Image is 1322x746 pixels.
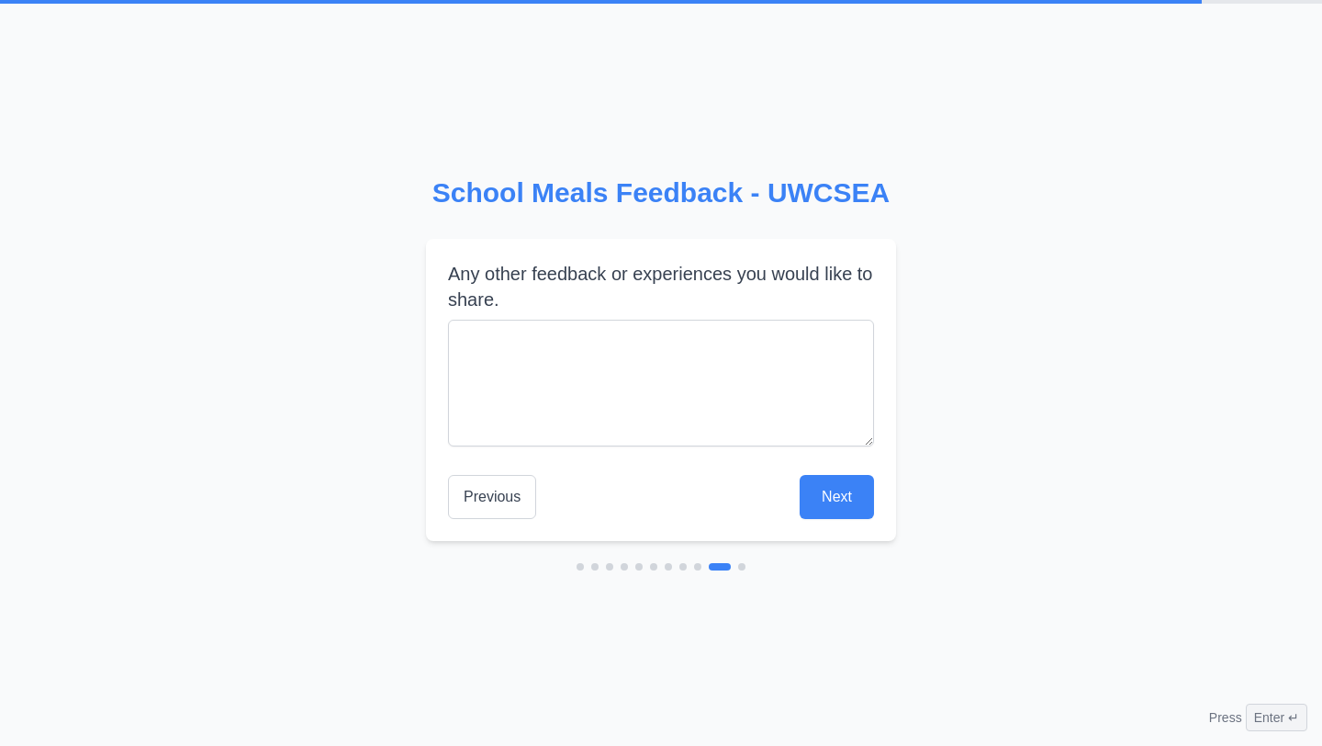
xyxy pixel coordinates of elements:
label: Any other feedback or experiences you would like to share. [448,261,874,312]
button: Previous [448,475,536,519]
button: Next [800,475,874,519]
div: Press [1209,704,1307,731]
span: Enter ↵ [1246,704,1307,731]
h2: School Meals Feedback - UWCSEA [426,176,896,209]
